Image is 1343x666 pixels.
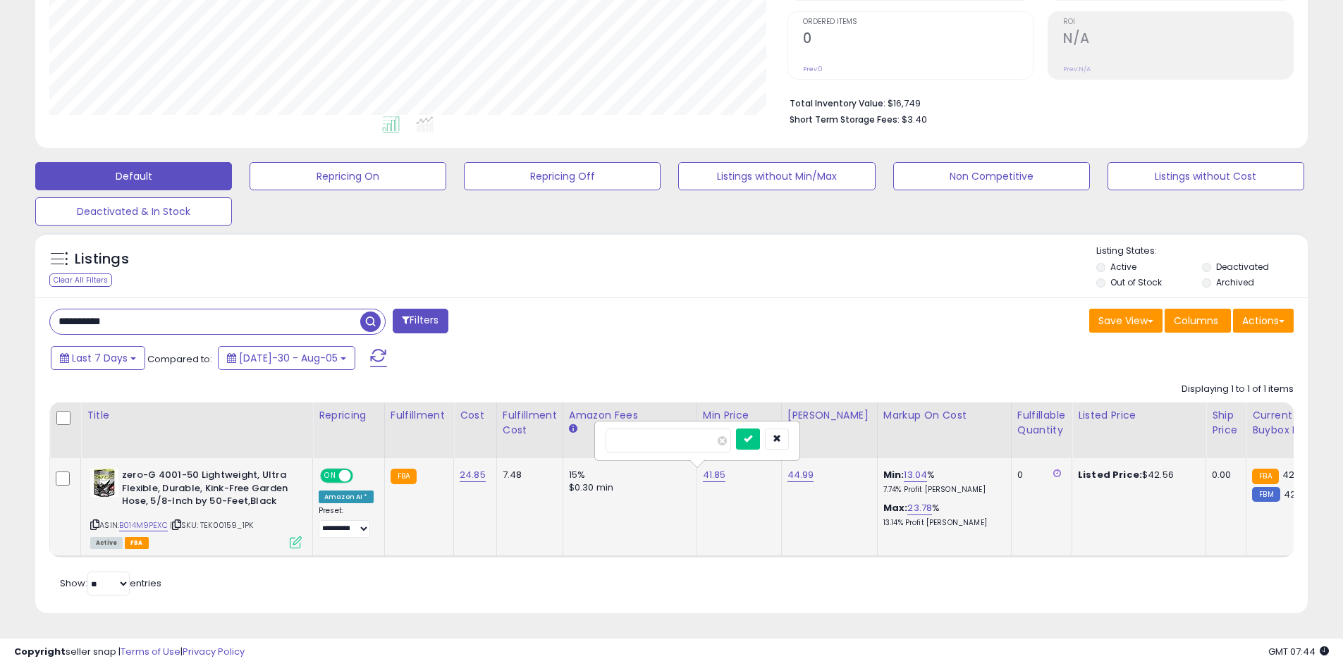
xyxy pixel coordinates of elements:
span: FBA [125,537,149,549]
span: All listings currently available for purchase on Amazon [90,537,123,549]
div: Title [87,408,307,423]
a: 24.85 [460,468,486,482]
button: Listings without Min/Max [678,162,875,190]
div: Current Buybox Price [1252,408,1325,438]
button: Columns [1165,309,1231,333]
a: 23.78 [907,501,932,515]
b: Min: [883,468,904,481]
b: Total Inventory Value: [790,97,885,109]
strong: Copyright [14,645,66,658]
span: | SKU: TEK00159_1PK [170,519,253,531]
span: Compared to: [147,352,212,366]
div: Clear All Filters [49,273,112,287]
span: 2025-08-13 07:44 GMT [1268,645,1329,658]
span: Last 7 Days [72,351,128,365]
div: % [883,502,1000,528]
div: 7.48 [503,469,552,481]
div: Listed Price [1078,408,1200,423]
img: 51C1K3wHTzL._SL40_.jpg [90,469,118,497]
label: Out of Stock [1110,276,1162,288]
span: 42.56 [1282,468,1308,481]
label: Deactivated [1216,261,1269,273]
span: ON [321,470,339,482]
div: 0.00 [1212,469,1235,481]
span: ROI [1063,18,1293,26]
span: [DATE]-30 - Aug-05 [239,351,338,365]
button: Default [35,162,232,190]
p: Listing States: [1096,245,1308,258]
div: Fulfillment Cost [503,408,557,438]
div: Repricing [319,408,379,423]
button: Last 7 Days [51,346,145,370]
div: Fulfillment [391,408,448,423]
button: [DATE]-30 - Aug-05 [218,346,355,370]
button: Deactivated & In Stock [35,197,232,226]
div: Fulfillable Quantity [1017,408,1066,438]
b: Short Term Storage Fees: [790,113,900,125]
div: 0 [1017,469,1061,481]
span: Columns [1174,314,1218,328]
button: Filters [393,309,448,333]
span: Ordered Items [803,18,1033,26]
div: Ship Price [1212,408,1240,438]
p: 13.14% Profit [PERSON_NAME] [883,518,1000,528]
small: FBA [391,469,417,484]
h5: Listings [75,249,129,269]
li: $16,749 [790,94,1283,111]
a: Privacy Policy [183,645,245,658]
p: 7.74% Profit [PERSON_NAME] [883,485,1000,495]
h2: N/A [1063,30,1293,49]
div: 15% [569,469,686,481]
div: Cost [460,408,491,423]
button: Repricing Off [464,162,661,190]
button: Listings without Cost [1108,162,1304,190]
b: zero-G 4001-50 Lightweight, Ultra Flexible, Durable, Kink-Free Garden Hose, 5/8-Inch by 50-Feet,B... [122,469,293,512]
a: 41.85 [703,468,726,482]
a: 44.99 [787,468,814,482]
small: Amazon Fees. [569,423,577,436]
div: Preset: [319,506,374,538]
div: % [883,469,1000,495]
div: Amazon AI * [319,491,374,503]
div: ASIN: [90,469,302,547]
a: 13.04 [904,468,927,482]
label: Active [1110,261,1136,273]
small: FBM [1252,487,1280,502]
span: $3.40 [902,113,927,126]
small: FBA [1252,469,1278,484]
div: Markup on Cost [883,408,1005,423]
h2: 0 [803,30,1033,49]
label: Archived [1216,276,1254,288]
button: Repricing On [250,162,446,190]
button: Non Competitive [893,162,1090,190]
small: Prev: N/A [1063,65,1091,73]
div: $0.30 min [569,481,686,494]
span: Show: entries [60,576,161,590]
span: OFF [351,470,374,482]
a: Terms of Use [121,645,180,658]
div: Displaying 1 to 1 of 1 items [1182,383,1294,396]
a: B014M9PEXC [119,519,168,531]
th: The percentage added to the cost of goods (COGS) that forms the calculator for Min & Max prices. [877,402,1011,458]
div: $42.56 [1078,469,1195,481]
button: Actions [1233,309,1294,333]
div: seller snap | | [14,646,245,659]
small: Prev: 0 [803,65,823,73]
b: Listed Price: [1078,468,1142,481]
div: [PERSON_NAME] [787,408,871,423]
b: Max: [883,501,908,514]
span: 42.98 [1284,488,1310,501]
div: Min Price [703,408,775,423]
button: Save View [1089,309,1163,333]
div: Amazon Fees [569,408,691,423]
